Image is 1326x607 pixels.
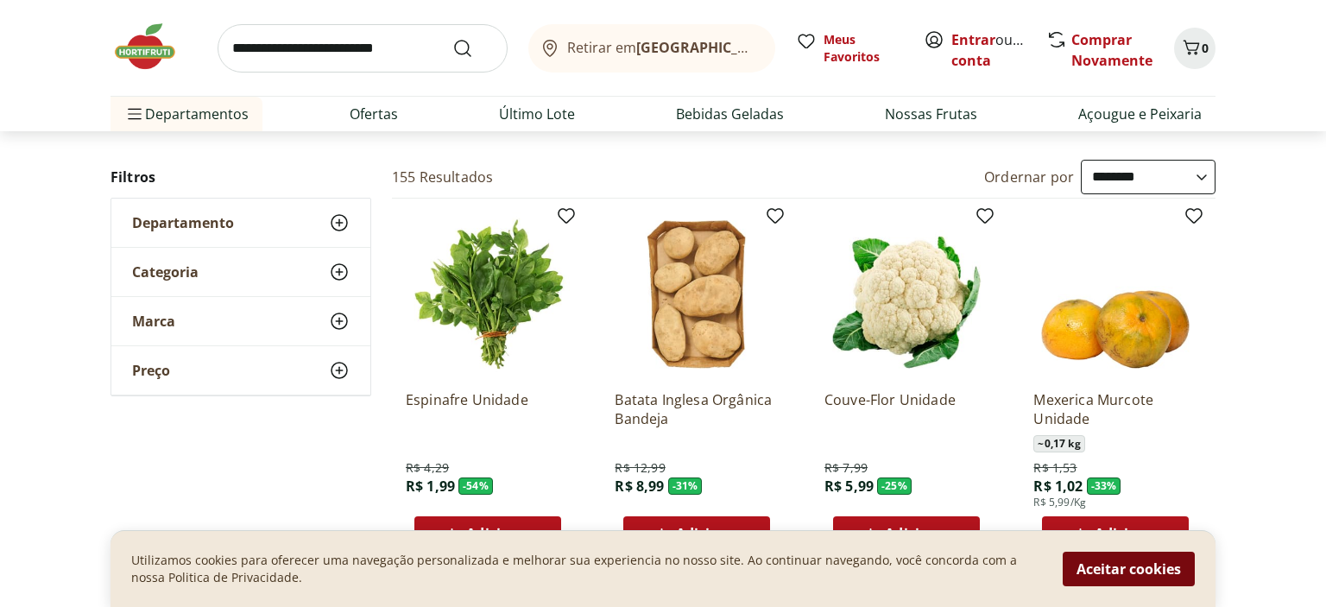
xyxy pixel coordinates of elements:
[111,248,370,296] button: Categoria
[1042,516,1189,551] button: Adicionar
[567,40,758,55] span: Retirar em
[877,477,912,495] span: - 25 %
[615,390,779,428] a: Batata Inglesa Orgânica Bandeja
[984,168,1074,187] label: Ordernar por
[1087,477,1121,495] span: - 33 %
[124,93,145,135] button: Menu
[1033,212,1197,376] img: Mexerica Murcote Unidade
[636,38,927,57] b: [GEOGRAPHIC_DATA]/[GEOGRAPHIC_DATA]
[1033,477,1083,496] span: R$ 1,02
[1063,552,1195,586] button: Aceitar cookies
[392,168,493,187] h2: 155 Resultados
[951,29,1028,71] span: ou
[1202,40,1209,56] span: 0
[111,199,370,247] button: Departamento
[124,93,249,135] span: Departamentos
[452,38,494,59] button: Submit Search
[466,527,534,541] span: Adicionar
[1033,390,1197,428] a: Mexerica Murcote Unidade
[833,516,980,551] button: Adicionar
[885,104,977,124] a: Nossas Frutas
[132,214,234,231] span: Departamento
[951,30,1046,70] a: Criar conta
[132,263,199,281] span: Categoria
[615,212,779,376] img: Batata Inglesa Orgânica Bandeja
[111,297,370,345] button: Marca
[350,104,398,124] a: Ofertas
[615,477,664,496] span: R$ 8,99
[499,104,575,124] a: Último Lote
[414,516,561,551] button: Adicionar
[111,346,370,395] button: Preço
[668,477,703,495] span: - 31 %
[110,160,371,194] h2: Filtros
[406,390,570,428] a: Espinafre Unidade
[406,212,570,376] img: Espinafre Unidade
[132,362,170,379] span: Preço
[676,527,743,541] span: Adicionar
[676,104,784,124] a: Bebidas Geladas
[406,477,455,496] span: R$ 1,99
[1033,459,1077,477] span: R$ 1,53
[951,30,995,49] a: Entrar
[824,31,903,66] span: Meus Favoritos
[796,31,903,66] a: Meus Favoritos
[110,21,197,73] img: Hortifruti
[528,24,775,73] button: Retirar em[GEOGRAPHIC_DATA]/[GEOGRAPHIC_DATA]
[132,313,175,330] span: Marca
[824,477,874,496] span: R$ 5,99
[131,552,1042,586] p: Utilizamos cookies para oferecer uma navegação personalizada e melhorar sua experiencia no nosso ...
[1174,28,1215,69] button: Carrinho
[1033,496,1086,509] span: R$ 5,99/Kg
[458,477,493,495] span: - 54 %
[1071,30,1152,70] a: Comprar Novamente
[824,390,988,428] a: Couve-Flor Unidade
[615,459,665,477] span: R$ 12,99
[1095,527,1162,541] span: Adicionar
[1033,435,1084,452] span: ~ 0,17 kg
[406,459,449,477] span: R$ 4,29
[885,527,952,541] span: Adicionar
[623,516,770,551] button: Adicionar
[218,24,508,73] input: search
[824,459,868,477] span: R$ 7,99
[824,212,988,376] img: Couve-Flor Unidade
[1078,104,1202,124] a: Açougue e Peixaria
